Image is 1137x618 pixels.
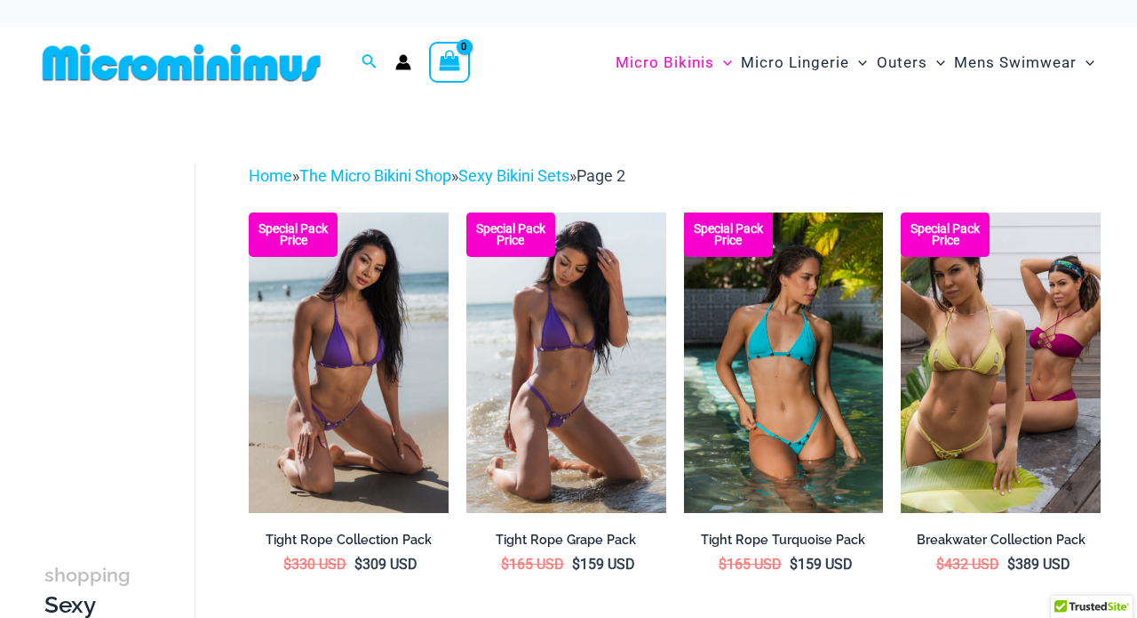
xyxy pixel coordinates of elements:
bdi: 309 USD [354,556,417,573]
b: Special Pack Price [466,223,555,246]
span: Menu Toggle [1077,40,1094,85]
img: MM SHOP LOGO FLAT [36,43,328,83]
bdi: 330 USD [283,556,346,573]
span: Micro Lingerie [741,40,849,85]
a: Tight Rope Turquoise Pack [684,532,884,555]
b: Special Pack Price [249,223,338,246]
span: $ [572,556,580,573]
span: $ [790,556,798,573]
a: Breakwater Collection Pack [901,532,1101,555]
iframe: TrustedSite Certified [44,148,204,504]
nav: Site Navigation [608,33,1101,92]
span: Menu Toggle [714,40,732,85]
h2: Tight Rope Turquoise Pack [684,532,884,549]
span: Menu Toggle [927,40,945,85]
span: Outers [877,40,927,85]
bdi: 159 USD [572,556,635,573]
a: Home [249,166,292,185]
a: Mens SwimwearMenu ToggleMenu Toggle [950,36,1099,90]
h2: Breakwater Collection Pack [901,532,1101,549]
a: Tight Rope Grape Pack [466,532,666,555]
img: Tight Rope Turquoise 319 Tri Top 4228 Thong Bottom 02 [684,213,884,512]
a: Breakwater Berry Pink and Lemon Yellow Bikini Pack Breakwater Berry Pink and Lemon Yellow Bikini ... [901,213,1101,512]
a: View Shopping Cart, empty [429,42,470,83]
a: Tight Rope Collection Pack [249,532,449,555]
bdi: 165 USD [501,556,564,573]
a: Micro BikinisMenu ToggleMenu Toggle [611,36,736,90]
span: Micro Bikinis [616,40,714,85]
span: Menu Toggle [849,40,867,85]
a: Tight Rope Grape 319 Tri Top 4212 Micro Bottom 01 Tight Rope Turquoise 319 Tri Top 4228 Thong Bot... [249,213,449,512]
span: » » » [249,166,625,185]
span: $ [936,556,944,573]
a: Micro LingerieMenu ToggleMenu Toggle [736,36,871,90]
b: Special Pack Price [684,223,773,246]
b: Special Pack Price [901,223,990,246]
a: Search icon link [362,52,378,74]
span: $ [719,556,727,573]
span: $ [501,556,509,573]
a: The Micro Bikini Shop [299,166,451,185]
bdi: 389 USD [1007,556,1070,573]
a: Sexy Bikini Sets [458,166,569,185]
a: Tight Rope Turquoise 319 Tri Top 4228 Thong Bottom 02 Tight Rope Turquoise 319 Tri Top 4228 Thong... [684,213,884,512]
img: Breakwater Berry Pink and Lemon Yellow Bikini Pack [901,213,1101,512]
span: $ [283,556,291,573]
span: Page 2 [576,166,625,185]
h2: Tight Rope Grape Pack [466,532,666,549]
a: OutersMenu ToggleMenu Toggle [872,36,950,90]
bdi: 159 USD [790,556,853,573]
span: Mens Swimwear [954,40,1077,85]
img: Tight Rope Grape 319 Tri Top 4212 Micro Bottom 01 [249,213,449,512]
span: $ [354,556,362,573]
a: Tight Rope Grape 319 Tri Top 4212 Micro Bottom 02 Tight Rope Grape 319 Tri Top 4212 Micro Bottom ... [466,213,666,512]
a: Account icon link [395,54,411,70]
bdi: 432 USD [936,556,999,573]
h2: Tight Rope Collection Pack [249,532,449,549]
span: shopping [44,564,131,586]
span: $ [1007,556,1015,573]
img: Tight Rope Grape 319 Tri Top 4212 Micro Bottom 02 [466,213,666,512]
bdi: 165 USD [719,556,782,573]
